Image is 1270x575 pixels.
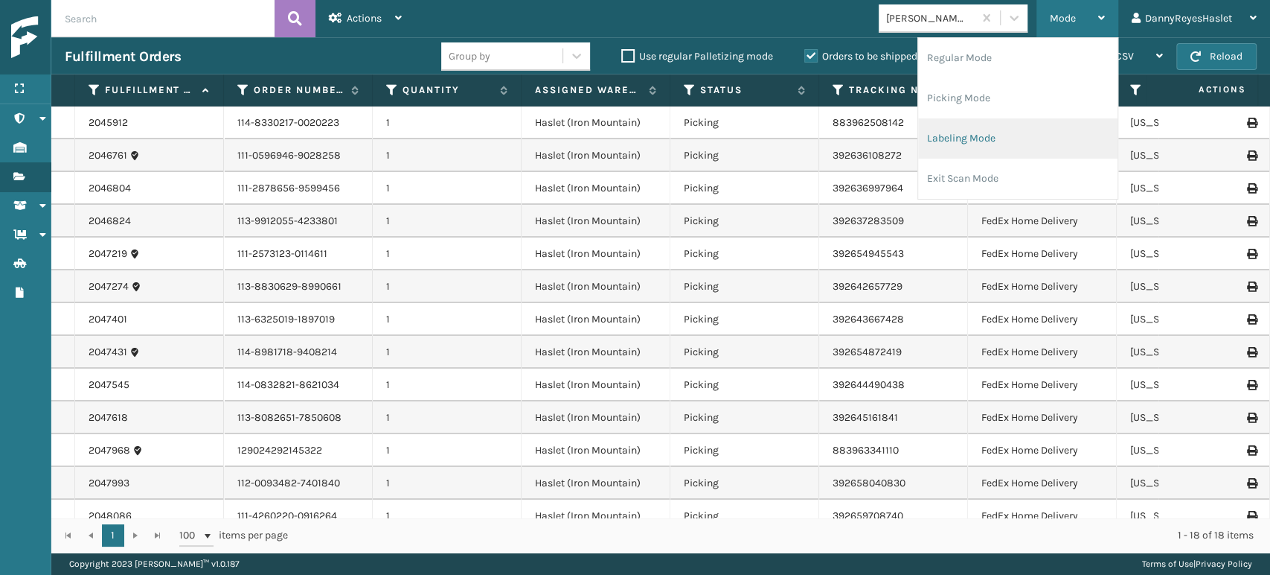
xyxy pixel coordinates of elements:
td: 113-8082651-7850608 [224,401,373,434]
label: Status [700,83,790,97]
td: FedEx Home Delivery [968,369,1117,401]
span: items per page [179,524,288,547]
a: 883963341110 [833,444,899,457]
a: 392636108272 [833,149,902,162]
td: Picking [670,205,819,238]
i: Print Label [1247,347,1256,358]
button: Reload [1176,43,1257,70]
td: 1 [373,434,522,467]
td: FedEx Home Delivery [968,467,1117,500]
a: 392654872419 [833,346,902,358]
td: Picking [670,369,819,401]
td: Picking [670,139,819,172]
a: 2046824 [89,214,131,229]
td: Haslet (Iron Mountain) [522,107,670,139]
a: 392644490438 [833,378,905,391]
a: 2047993 [89,476,129,491]
div: Group by [449,48,490,64]
td: 1 [373,303,522,336]
td: 111-0596946-9028258 [224,139,373,172]
td: 1 [373,401,522,434]
h3: Fulfillment Orders [65,48,181,66]
td: 1 [373,205,522,238]
a: 392642657729 [833,280,902,293]
td: FedEx Home Delivery [968,238,1117,270]
td: Haslet (Iron Mountain) [522,270,670,303]
a: 883962508142 [833,116,904,129]
td: 114-0832821-8621034 [224,369,373,401]
td: Haslet (Iron Mountain) [522,139,670,172]
a: 2046761 [89,148,127,163]
label: Fulfillment Order Id [105,83,195,97]
a: 2047968 [89,443,130,458]
td: Picking [670,270,819,303]
td: [US_STATE] [1117,303,1266,336]
a: 2047431 [89,345,127,360]
td: Haslet (Iron Mountain) [522,172,670,205]
span: Mode [1050,12,1076,25]
label: Order Number [254,83,344,97]
a: 2047618 [89,410,128,425]
label: Quantity [403,83,493,97]
td: 1 [373,270,522,303]
a: 392643667428 [833,313,904,325]
a: 392637283509 [833,215,904,227]
a: 392645161841 [833,411,898,424]
td: Picking [670,434,819,467]
i: Print Label [1247,445,1256,456]
div: [PERSON_NAME] Brands [886,10,975,26]
td: 1 [373,467,522,500]
label: Use regular Palletizing mode [621,50,773,63]
td: Haslet (Iron Mountain) [522,434,670,467]
i: Print Label [1247,380,1256,390]
td: Picking [670,467,819,500]
td: Picking [670,500,819,533]
td: [US_STATE] [1117,238,1266,270]
i: Print Label [1247,216,1256,226]
td: 111-2878656-9599456 [224,172,373,205]
td: 111-4260220-0916264 [224,500,373,533]
a: Terms of Use [1142,559,1193,569]
a: 2047274 [89,279,129,294]
td: Haslet (Iron Mountain) [522,467,670,500]
label: Tracking Number [849,83,939,97]
td: 1 [373,369,522,401]
td: 1 [373,139,522,172]
td: Haslet (Iron Mountain) [522,303,670,336]
td: 1 [373,107,522,139]
a: 392654945543 [833,247,904,260]
a: 392636997964 [833,182,903,194]
div: | [1142,553,1252,575]
i: Print Label [1247,150,1256,161]
td: 1 [373,238,522,270]
td: Haslet (Iron Mountain) [522,401,670,434]
td: Haslet (Iron Mountain) [522,336,670,369]
td: 1 [373,500,522,533]
td: 114-8981718-9408214 [224,336,373,369]
td: Picking [670,107,819,139]
i: Print Label [1247,183,1256,194]
td: 1 [373,172,522,205]
td: FedEx Home Delivery [968,336,1117,369]
a: 2046804 [89,181,131,196]
td: [US_STATE] [1117,401,1266,434]
td: 1 [373,336,522,369]
td: Haslet (Iron Mountain) [522,500,670,533]
td: 113-9912055-4233801 [224,205,373,238]
td: FedEx Home Delivery [968,401,1117,434]
i: Print Label [1247,511,1256,521]
td: 112-0093482-7401840 [224,467,373,500]
label: Assigned Warehouse [535,83,641,97]
i: Print Label [1247,478,1256,489]
a: 2045912 [89,115,128,130]
span: 100 [179,528,202,543]
i: Print Label [1247,413,1256,423]
td: 113-6325019-1897019 [224,303,373,336]
div: 1 - 18 of 18 items [309,528,1254,543]
a: 2048086 [89,509,132,524]
td: 113-8830629-8990661 [224,270,373,303]
label: Orders to be shipped [DATE] [804,50,949,63]
a: Privacy Policy [1196,559,1252,569]
td: FedEx Home Delivery [968,434,1117,467]
i: Print Label [1247,118,1256,128]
